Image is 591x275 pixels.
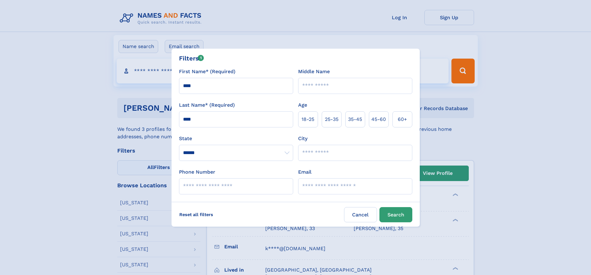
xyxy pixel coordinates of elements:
span: 35‑45 [348,116,362,123]
div: Filters [179,54,204,63]
span: 25‑35 [325,116,338,123]
label: Phone Number [179,168,215,176]
label: Reset all filters [175,207,217,222]
span: 45‑60 [371,116,386,123]
label: Email [298,168,311,176]
label: Cancel [344,207,377,222]
label: City [298,135,307,142]
label: Age [298,101,307,109]
label: State [179,135,293,142]
label: Last Name* (Required) [179,101,235,109]
label: First Name* (Required) [179,68,235,75]
button: Search [379,207,412,222]
span: 18‑25 [302,116,314,123]
label: Middle Name [298,68,330,75]
span: 60+ [398,116,407,123]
